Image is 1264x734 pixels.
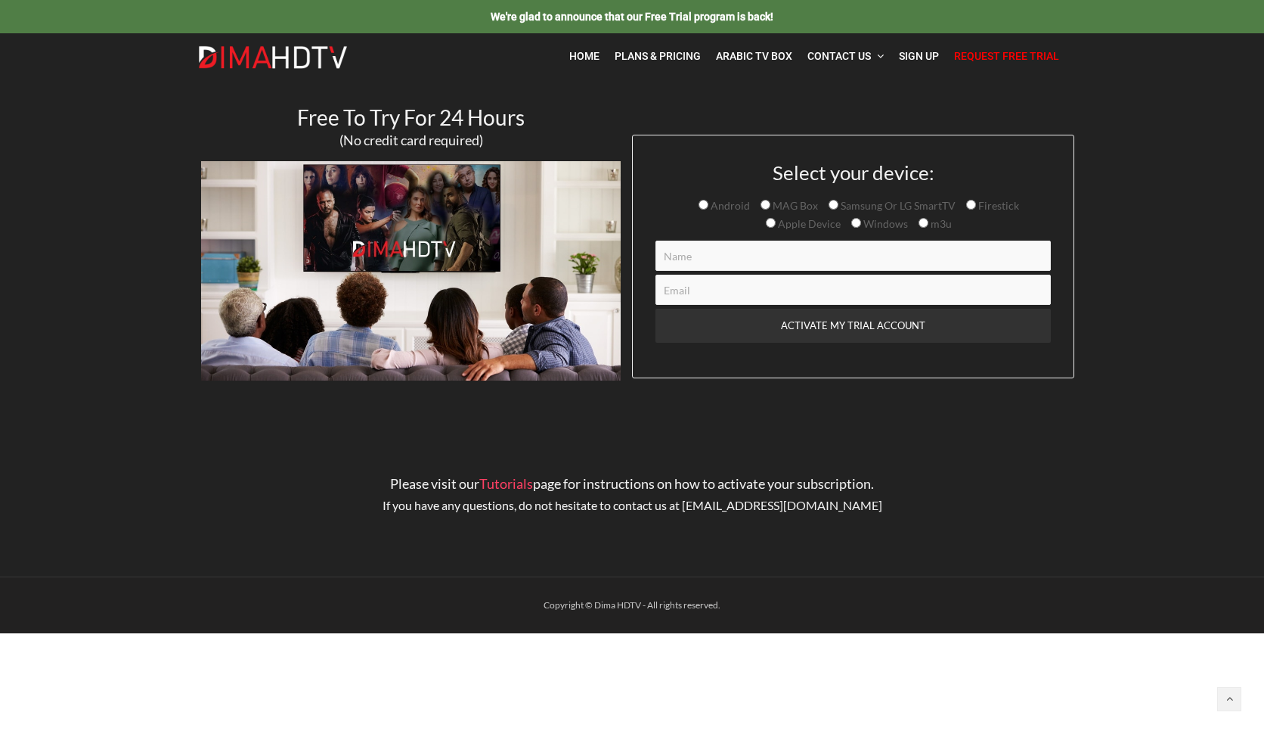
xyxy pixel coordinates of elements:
input: Name [655,241,1051,271]
a: Back to top [1217,687,1241,711]
input: Apple Device [766,218,776,228]
input: ACTIVATE MY TRIAL ACCOUNT [655,309,1051,343]
span: MAG Box [770,199,818,212]
span: Windows [861,217,908,230]
a: Plans & Pricing [607,41,708,72]
span: Arabic TV Box [716,50,792,62]
a: Tutorials [479,475,533,492]
span: If you have any questions, do not hesitate to contact us at [EMAIL_ADDRESS][DOMAIN_NAME] [383,498,882,512]
input: Email [655,275,1051,305]
div: Copyright © Dima HDTV - All rights reserved. [190,596,1074,614]
span: Request Free Trial [954,50,1059,62]
span: Home [569,50,599,62]
span: Sign Up [899,50,939,62]
img: Dima HDTV [197,45,349,70]
input: Android [699,200,708,210]
input: Samsung Or LG SmartTV [829,200,838,210]
form: Contact form [644,162,1062,378]
input: Windows [851,218,861,228]
input: MAG Box [761,200,770,210]
span: Contact Us [807,50,871,62]
a: Home [562,41,607,72]
input: Firestick [966,200,976,210]
input: m3u [919,218,928,228]
span: Firestick [976,199,1019,212]
span: Select your device: [773,160,934,185]
span: We're glad to announce that our Free Trial program is back! [491,11,773,23]
span: Plans & Pricing [615,50,701,62]
span: Android [708,199,750,212]
span: (No credit card required) [339,132,483,148]
span: Samsung Or LG SmartTV [838,199,956,212]
span: Please visit our page for instructions on how to activate your subscription. [390,475,874,492]
span: Apple Device [776,217,841,230]
a: We're glad to announce that our Free Trial program is back! [491,10,773,23]
span: Free To Try For 24 Hours [297,104,525,130]
span: m3u [928,217,952,230]
a: Arabic TV Box [708,41,800,72]
a: Contact Us [800,41,891,72]
a: Request Free Trial [946,41,1067,72]
a: Sign Up [891,41,946,72]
